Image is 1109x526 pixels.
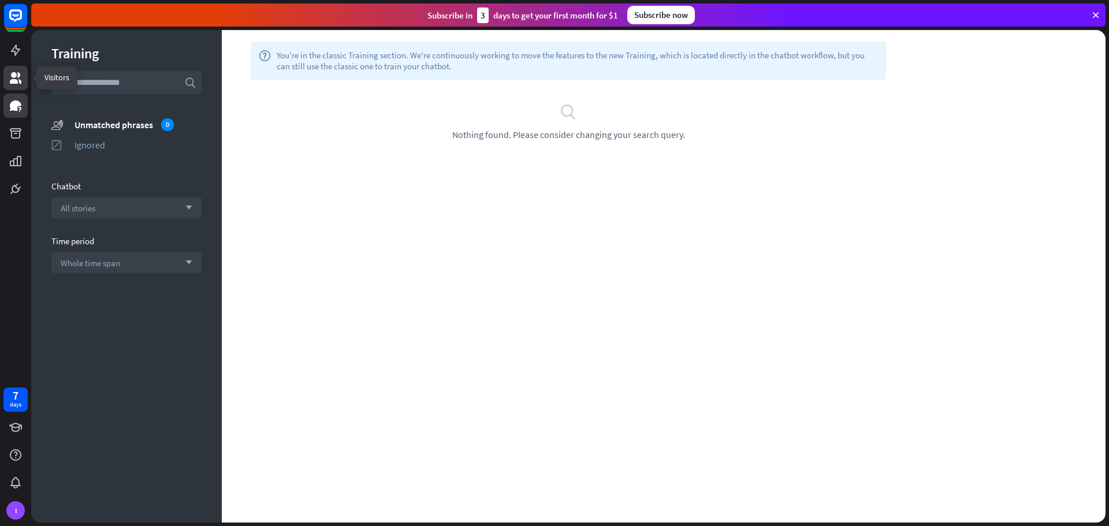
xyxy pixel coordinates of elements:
[180,204,192,211] i: arrow_down
[277,50,878,72] span: You're in the classic Training section. We're continuously working to move the features to the ne...
[51,118,63,130] i: unmatched_phrases
[184,77,196,88] i: search
[259,50,271,72] i: help
[161,118,174,131] div: 0
[627,6,695,24] div: Subscribe now
[3,387,28,412] a: 7 days
[61,258,120,268] span: Whole time span
[51,139,63,151] i: ignored
[560,103,577,120] i: search
[10,401,21,409] div: days
[9,5,44,39] button: Open LiveChat chat widget
[452,129,685,140] span: Nothing found. Please consider changing your search query.
[51,181,202,192] div: Chatbot
[6,501,25,520] div: I
[477,8,489,23] div: 3
[51,44,202,62] div: Training
[75,118,202,131] div: Unmatched phrases
[61,203,95,214] span: All stories
[180,259,192,266] i: arrow_down
[75,139,202,151] div: Ignored
[51,236,202,247] div: Time period
[427,8,618,23] div: Subscribe in days to get your first month for $1
[13,390,18,401] div: 7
